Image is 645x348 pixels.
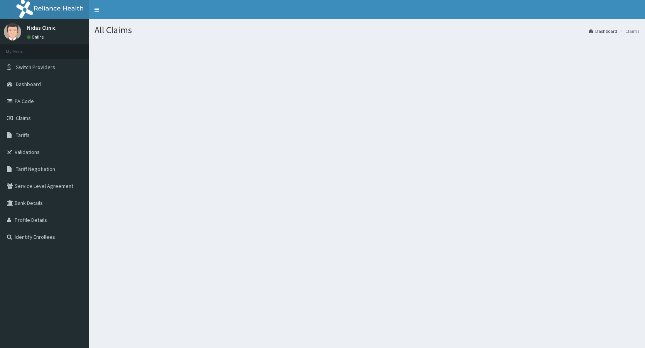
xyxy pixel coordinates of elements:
[27,25,56,30] p: Nidas Clinic
[16,64,55,71] span: Switch Providers
[27,34,46,40] a: Online
[16,115,31,122] span: Claims
[16,166,55,172] span: Tariff Negotiation
[16,81,41,88] span: Dashboard
[589,28,617,34] a: Dashboard
[618,28,639,34] li: Claims
[95,25,639,35] h1: All Claims
[16,132,30,139] span: Tariffs
[4,23,21,41] img: User Image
